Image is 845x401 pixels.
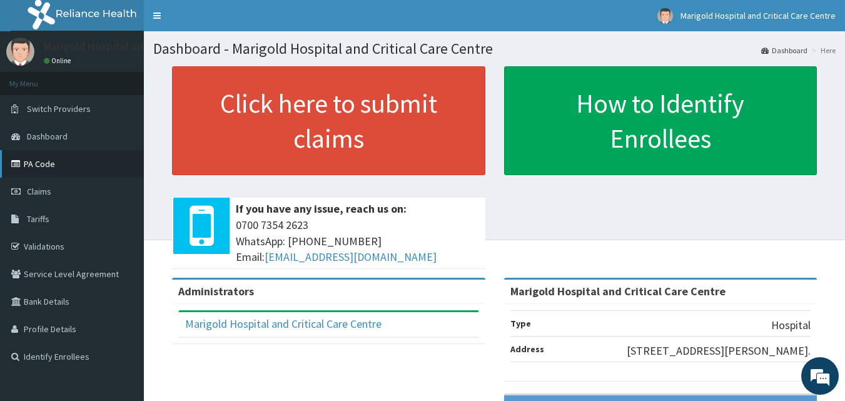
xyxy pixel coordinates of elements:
[504,66,817,175] a: How to Identify Enrollees
[771,317,811,333] p: Hospital
[265,250,437,264] a: [EMAIL_ADDRESS][DOMAIN_NAME]
[23,63,51,94] img: d_794563401_company_1708531726252_794563401
[27,131,68,142] span: Dashboard
[44,56,74,65] a: Online
[172,66,485,175] a: Click here to submit claims
[185,317,382,331] a: Marigold Hospital and Critical Care Centre
[510,284,726,298] strong: Marigold Hospital and Critical Care Centre
[27,186,51,197] span: Claims
[236,217,479,265] span: 0700 7354 2623 WhatsApp: [PHONE_NUMBER] Email:
[627,343,811,359] p: [STREET_ADDRESS][PERSON_NAME].
[65,70,210,86] div: Chat with us now
[178,284,254,298] b: Administrators
[27,103,91,114] span: Switch Providers
[510,343,544,355] b: Address
[27,213,49,225] span: Tariffs
[510,318,531,329] b: Type
[761,45,807,56] a: Dashboard
[236,201,407,216] b: If you have any issue, reach us on:
[681,10,836,21] span: Marigold Hospital and Critical Care Centre
[6,38,34,66] img: User Image
[205,6,235,36] div: Minimize live chat window
[153,41,836,57] h1: Dashboard - Marigold Hospital and Critical Care Centre
[44,41,247,52] p: Marigold Hospital and Critical Care Centre
[6,268,238,312] textarea: Type your message and hit 'Enter'
[73,121,173,247] span: We're online!
[809,45,836,56] li: Here
[657,8,673,24] img: User Image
